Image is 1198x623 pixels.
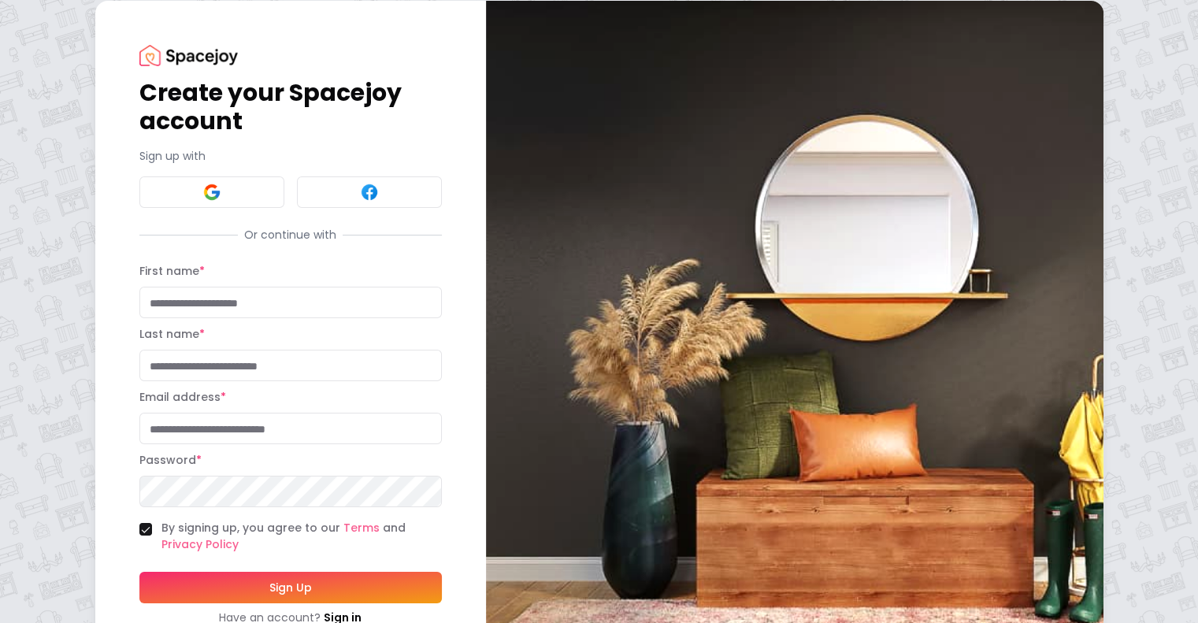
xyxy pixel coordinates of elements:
[238,227,343,243] span: Or continue with
[139,148,442,164] p: Sign up with
[139,452,202,468] label: Password
[139,45,238,66] img: Spacejoy Logo
[139,389,226,405] label: Email address
[139,79,442,135] h1: Create your Spacejoy account
[139,263,205,279] label: First name
[139,572,442,603] button: Sign Up
[343,520,380,536] a: Terms
[139,326,205,342] label: Last name
[161,520,442,553] label: By signing up, you agree to our and
[161,536,239,552] a: Privacy Policy
[202,183,221,202] img: Google signin
[360,183,379,202] img: Facebook signin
